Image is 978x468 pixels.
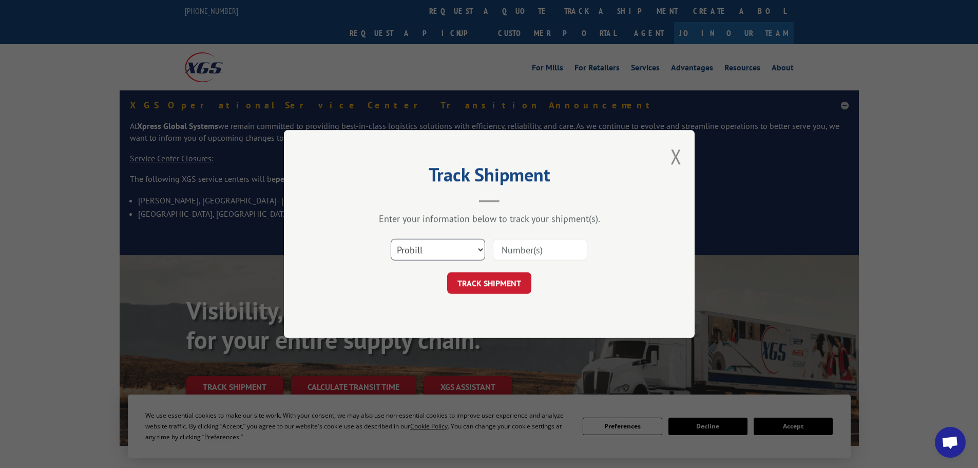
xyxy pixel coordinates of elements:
[335,213,643,224] div: Enter your information below to track your shipment(s).
[670,143,682,170] button: Close modal
[447,272,531,294] button: TRACK SHIPMENT
[335,167,643,187] h2: Track Shipment
[935,427,966,458] a: Open chat
[493,239,587,260] input: Number(s)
